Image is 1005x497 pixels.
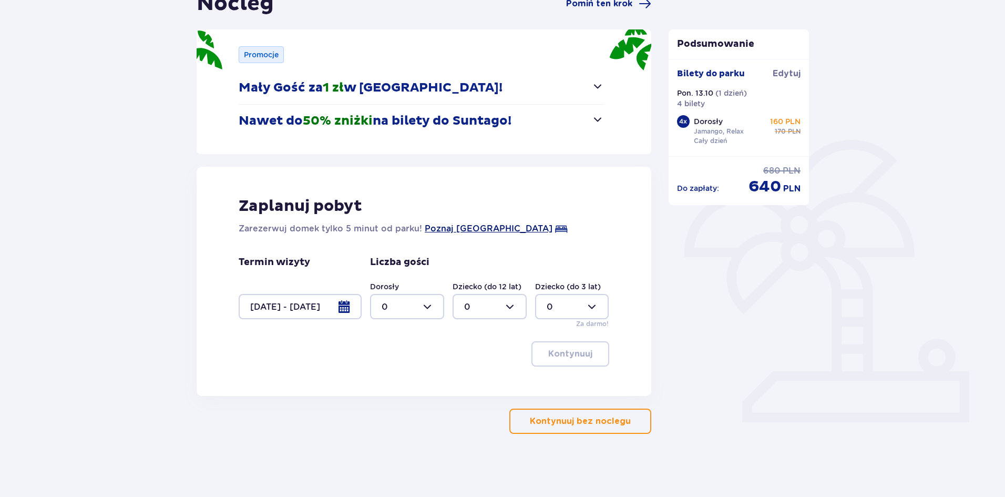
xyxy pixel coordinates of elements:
p: Liczba gości [370,256,429,269]
a: Poznaj [GEOGRAPHIC_DATA] [425,222,552,235]
span: Edytuj [773,68,801,79]
button: Mały Gość za1 złw [GEOGRAPHIC_DATA]! [239,72,604,104]
p: ( 1 dzień ) [715,88,747,98]
p: 160 PLN [770,116,801,127]
p: Podsumowanie [669,38,809,50]
label: Dziecko (do 12 lat) [453,281,521,292]
button: Nawet do50% zniżkina bilety do Suntago! [239,105,604,137]
p: Do zapłaty : [677,183,719,194]
p: Termin wizyty [239,256,310,269]
button: Kontynuuj [531,341,609,367]
span: 680 [763,165,781,177]
p: Promocje [244,49,279,60]
p: Zarezerwuj domek tylko 5 minut od parku! [239,222,422,235]
p: Cały dzień [694,136,727,146]
span: PLN [783,183,801,195]
span: PLN [788,127,801,136]
label: Dziecko (do 3 lat) [535,281,601,292]
span: 640 [748,177,781,197]
span: 1 zł [323,80,344,96]
label: Dorosły [370,281,399,292]
p: 4 bilety [677,98,705,109]
p: Zaplanuj pobyt [239,196,362,216]
button: Kontynuuj bez noclegu [509,409,651,434]
p: Pon. 13.10 [677,88,713,98]
div: 4 x [677,115,690,128]
p: Jamango, Relax [694,127,744,136]
span: 170 [775,127,786,136]
p: Dorosły [694,116,723,127]
p: Kontynuuj bez noclegu [530,415,631,427]
p: Mały Gość za w [GEOGRAPHIC_DATA]! [239,80,502,96]
span: 50% zniżki [303,113,373,129]
p: Kontynuuj [548,348,592,360]
p: Za darmo! [576,319,609,329]
p: Bilety do parku [677,68,745,79]
span: PLN [783,165,801,177]
p: Nawet do na bilety do Suntago! [239,113,511,129]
